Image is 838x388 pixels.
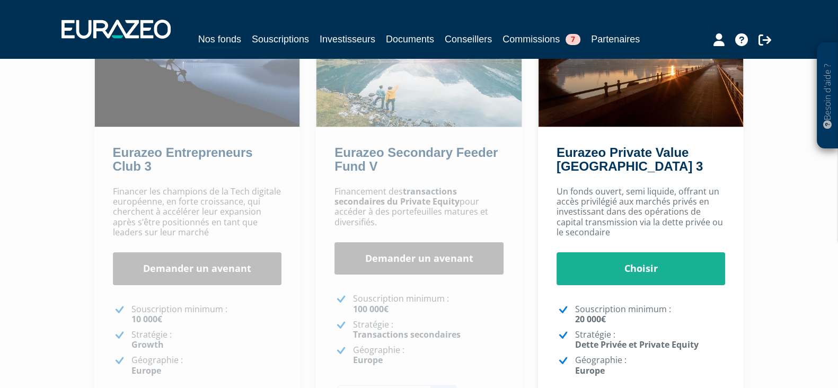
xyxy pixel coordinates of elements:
[566,34,580,45] span: 7
[575,330,726,350] p: Stratégie :
[353,320,504,340] p: Stratégie :
[334,186,460,207] strong: transactions secondaires du Private Equity
[386,32,434,47] a: Documents
[131,304,282,324] p: Souscription minimum :
[320,32,375,47] a: Investisseurs
[113,187,282,237] p: Financer les champions de la Tech digitale européenne, en forte croissance, qui cherchent à accél...
[252,32,309,47] a: Souscriptions
[95,3,300,127] img: Eurazeo Entrepreneurs Club 3
[353,294,504,314] p: Souscription minimum :
[131,355,282,375] p: Géographie :
[353,329,461,340] strong: Transactions secondaires
[131,313,162,325] strong: 10 000€
[131,330,282,350] p: Stratégie :
[334,242,504,275] a: Demander un avenant
[353,303,389,315] strong: 100 000€
[61,20,171,39] img: 1732889491-logotype_eurazeo_blanc_rvb.png
[591,32,640,47] a: Partenaires
[822,48,834,144] p: Besoin d'aide ?
[131,339,164,350] strong: Growth
[113,252,282,285] a: Demander un avenant
[502,32,580,47] a: Commissions7
[316,3,522,127] img: Eurazeo Secondary Feeder Fund V
[113,145,253,173] a: Eurazeo Entrepreneurs Club 3
[334,187,504,227] p: Financement des pour accéder à des portefeuilles matures et diversifiés.
[575,355,726,375] p: Géographie :
[539,3,744,127] img: Eurazeo Private Value Europe 3
[198,32,241,48] a: Nos fonds
[557,145,703,173] a: Eurazeo Private Value [GEOGRAPHIC_DATA] 3
[557,252,726,285] a: Choisir
[445,32,492,47] a: Conseillers
[353,354,383,366] strong: Europe
[575,365,605,376] strong: Europe
[557,187,726,237] p: Un fonds ouvert, semi liquide, offrant un accès privilégié aux marchés privés en investissant dan...
[575,304,726,324] p: Souscription minimum :
[353,345,504,365] p: Géographie :
[575,339,699,350] strong: Dette Privée et Private Equity
[575,313,606,325] strong: 20 000€
[131,365,161,376] strong: Europe
[334,145,498,173] a: Eurazeo Secondary Feeder Fund V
